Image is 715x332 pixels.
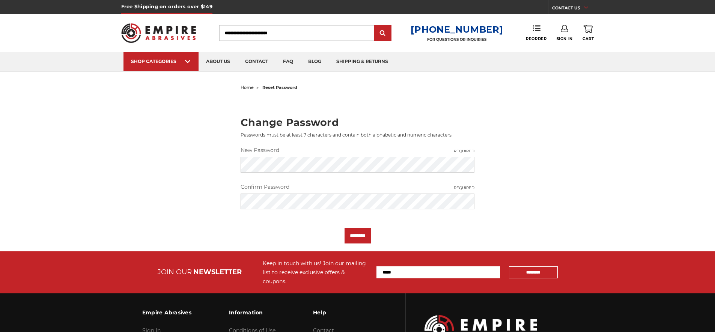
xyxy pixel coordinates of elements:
span: reset password [262,85,297,90]
p: FOR QUESTIONS OR INQUIRIES [411,37,503,42]
div: Keep in touch with us! Join our mailing list to receive exclusive offers & coupons. [263,259,369,286]
div: SHOP CATEGORIES [131,59,191,64]
a: about us [199,52,238,71]
small: Required [454,148,474,154]
span: Cart [583,36,594,41]
a: Reorder [526,25,546,41]
a: faq [275,52,301,71]
h2: Change Password [241,117,474,128]
a: contact [238,52,275,71]
a: CONTACT US [552,4,594,14]
p: Passwords must be at least 7 characters and contain both alphabetic and numeric characters. [241,132,474,138]
h3: Empire Abrasives [142,305,191,320]
a: blog [301,52,329,71]
small: Required [454,185,474,191]
label: Confirm Password [241,183,474,191]
a: Cart [583,25,594,41]
input: Submit [375,26,390,41]
a: shipping & returns [329,52,396,71]
span: Sign In [557,36,573,41]
h3: Help [313,305,364,320]
h3: Information [229,305,275,320]
img: Empire Abrasives [121,18,196,48]
a: [PHONE_NUMBER] [411,24,503,35]
span: Reorder [526,36,546,41]
span: JOIN OUR [158,268,192,276]
a: home [241,85,254,90]
span: NEWSLETTER [193,268,242,276]
label: New Password [241,146,474,154]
